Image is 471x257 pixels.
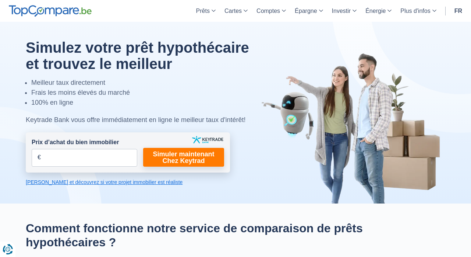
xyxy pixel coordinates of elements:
[26,221,445,250] h2: Comment fonctionne notre service de comparaison de prêts hypothécaires ?
[192,136,223,143] img: keytrade
[26,178,230,186] a: [PERSON_NAME] et découvrez si votre projet immobilier est réaliste
[9,5,92,17] img: TopCompare
[38,153,41,162] span: €
[143,148,224,167] a: Simuler maintenant Chez Keytrad
[26,115,266,125] div: Keytrade Bank vous offre immédiatement en ligne le meilleur taux d'intérêt!
[31,88,266,98] li: Frais les moins élevés du marché
[261,52,445,204] img: image-hero
[31,98,266,108] li: 100% en ligne
[32,138,119,147] label: Prix d’achat du bien immobilier
[26,39,266,72] h1: Simulez votre prêt hypothécaire et trouvez le meilleur
[31,78,266,88] li: Meilleur taux directement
